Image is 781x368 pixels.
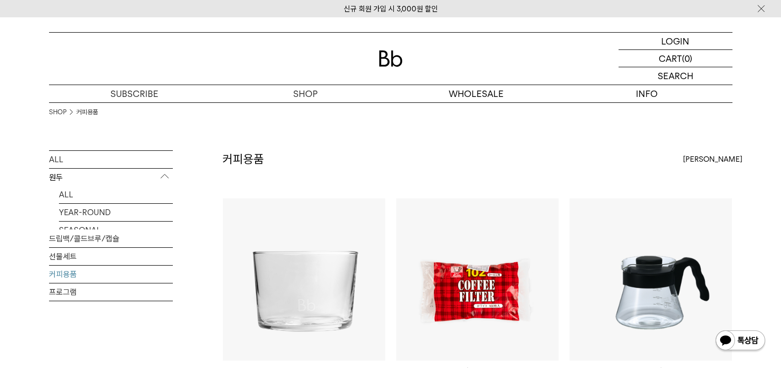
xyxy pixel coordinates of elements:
[682,50,692,67] p: (0)
[76,107,98,117] a: 커피용품
[658,67,693,85] p: SEARCH
[683,153,742,165] span: [PERSON_NAME]
[391,85,562,102] p: WHOLESALE
[344,4,438,13] a: 신규 회원 가입 시 3,000원 할인
[49,151,173,168] a: ALL
[619,50,732,67] a: CART (0)
[49,230,173,247] a: 드립백/콜드브루/캡슐
[49,266,173,283] a: 커피용품
[49,169,173,186] p: 원두
[659,50,682,67] p: CART
[222,151,264,168] h2: 커피용품
[379,50,403,67] img: 로고
[661,33,689,49] p: LOGIN
[619,33,732,50] a: LOGIN
[570,198,732,361] img: 하리오 V60 커피 서버
[220,85,391,102] a: SHOP
[49,248,173,265] a: 선물세트
[715,329,766,353] img: 카카오톡 채널 1:1 채팅 버튼
[49,85,220,102] a: SUBSCRIBE
[59,186,173,203] a: ALL
[396,198,559,361] img: 칼리타 필터 화이트
[59,204,173,221] a: YEAR-ROUND
[49,283,173,301] a: 프로그램
[59,222,173,239] a: SEASONAL
[223,198,385,361] img: Bb 유리잔 230ml
[49,107,66,117] a: SHOP
[562,85,732,102] p: INFO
